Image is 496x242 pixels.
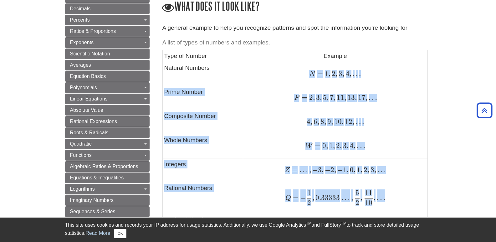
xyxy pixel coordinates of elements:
span: … [376,193,385,202]
span: 1 [328,142,333,150]
span: , [355,93,357,102]
span: 2 [330,166,334,174]
span: , [360,193,362,202]
td: Whole Numbers [162,134,243,158]
span: Sequences & Series [70,209,115,214]
span: . [354,117,357,126]
span: , [347,142,349,150]
a: Roots & Radicals [65,127,150,138]
span: Z [285,167,290,174]
span: 1 [343,166,347,174]
span: 3 [337,70,342,78]
span: 5 [322,93,327,102]
a: Percents [65,15,150,25]
span: 7 [329,93,334,102]
span: , [334,166,336,174]
span: , [327,93,329,102]
a: Absolute Value [65,105,150,116]
span: , [317,117,319,126]
a: Scientific Notation [65,49,150,59]
span: Ratios & Proportions [70,28,116,34]
span: Algebraic Ratios & Proportions [70,164,138,169]
span: W [305,143,313,150]
span: 6 [312,117,317,126]
span: P [294,95,300,101]
td: Composite Number [162,110,243,134]
span: , [324,117,326,126]
span: … [367,93,377,102]
a: Read More [85,230,110,236]
span: … [298,166,308,174]
span: , [322,166,324,174]
span: , [342,70,344,78]
a: Functions [65,150,150,161]
span: . [351,70,355,78]
td: Irrational Numbers [162,213,243,237]
span: 1 [323,70,329,78]
span: Quadratic [70,141,92,147]
span: 0 [320,142,326,150]
span: . [358,117,361,126]
span: 1 [355,166,360,174]
a: Equations & Inequalities [65,172,150,183]
span: , [352,117,354,126]
span: 11 [365,188,372,197]
span: 2 [335,142,340,150]
span: Rational Expressions [70,119,117,124]
span: , [312,193,314,202]
span: − [324,166,330,174]
sup: TM [341,221,346,226]
span: , [320,93,322,102]
span: , [308,166,311,174]
td: Prime Number [162,86,243,110]
td: Natural Numbers [162,62,243,86]
span: − [311,166,318,174]
span: Exponents [70,40,94,45]
span: , [374,166,376,174]
td: Rational Numbers [162,182,243,213]
span: 9 [326,117,331,126]
span: 3 [315,93,320,102]
span: = [313,142,320,150]
span: Decimals [70,6,91,11]
a: Sequences & Series [65,206,150,217]
a: Quadratic [65,139,150,149]
span: 13 [346,93,355,102]
span: Linear Equations [70,96,108,101]
span: 2 [362,166,367,174]
span: 12 [344,117,352,126]
span: , [366,93,367,102]
span: Logarithms [70,186,95,192]
span: 3 [318,166,322,174]
span: Q [285,195,291,202]
p: A general example to help you recognize patterns and spot the information you're looking for [162,23,428,33]
span: Polynomials [70,85,97,90]
span: = [290,166,298,174]
span: Averages [70,62,91,68]
span: … [340,193,350,202]
span: 3 [342,142,347,150]
a: Logarithms [65,184,150,194]
span: , [313,93,315,102]
span: , [335,70,337,78]
span: 4 [349,142,354,150]
span: = [315,70,323,78]
span: 10 [333,117,342,126]
span: 3 [369,166,374,174]
span: Roots & Radicals [70,130,109,135]
span: 11 [335,93,344,102]
span: Absolute Value [70,107,103,113]
span: Scientific Notation [70,51,110,56]
a: Ratios & Proportions [65,26,150,37]
a: Algebraic Ratios & Proportions [65,161,150,172]
span: 4 [307,117,310,126]
span: Equation Basics [70,74,106,79]
caption: A list of types of numbers and examples. [162,36,428,50]
span: 0.33333 [314,193,340,202]
span: , [354,142,355,150]
span: Functions [70,152,92,158]
span: Equations & Inequalities [70,175,124,180]
span: 1 [307,188,311,197]
span: , [354,166,355,174]
span: 5 [355,188,359,197]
